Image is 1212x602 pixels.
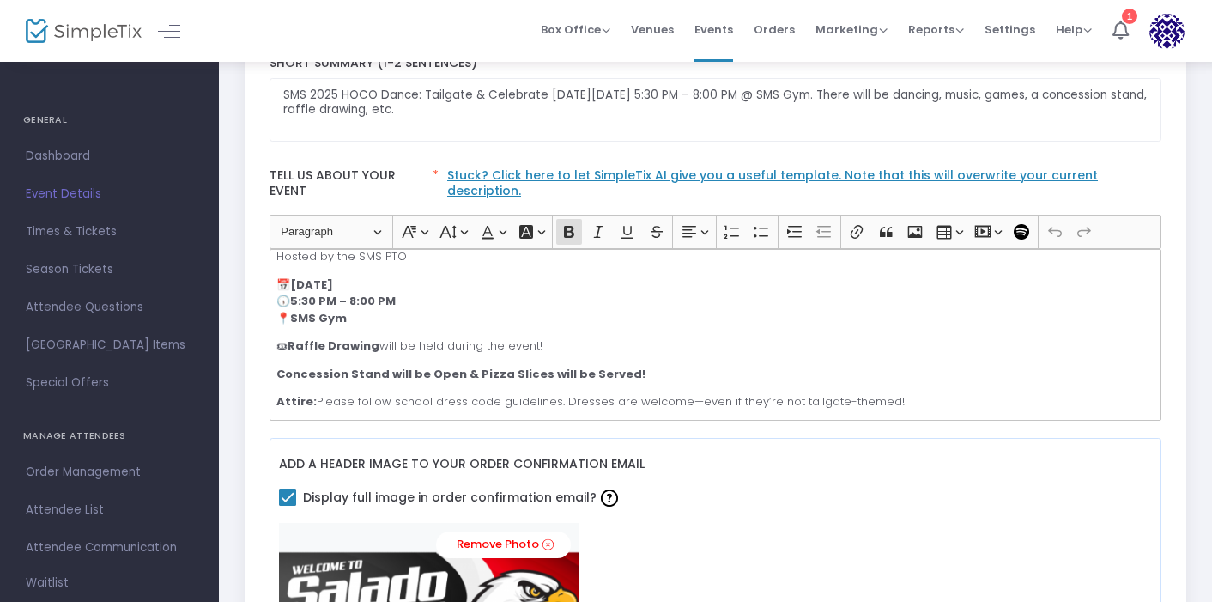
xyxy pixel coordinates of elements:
span: Short Summary (1-2 Sentences) [270,54,477,71]
h4: GENERAL [23,103,196,137]
div: 1 [1122,6,1137,21]
p: 📅 🕠 📍 [276,277,1154,327]
span: Venues [631,8,674,52]
span: Reports [908,21,964,38]
div: Editor toolbar [270,215,1162,249]
span: Order Management [26,461,193,483]
span: Attendee Questions [26,296,193,319]
button: Paragraph [273,219,389,246]
strong: Raffle Drawing [288,337,379,354]
strong: SMS Gym [290,310,347,326]
span: Event Details [26,183,193,205]
span: Dashboard [26,145,193,167]
span: Events [694,8,733,52]
span: Paragraph [281,222,370,242]
span: Times & Tickets [26,221,193,243]
a: Stuck? Click here to let SimpleTix AI give you a useful template. Note that this will overwrite y... [447,167,1098,199]
div: Rich Text Editor, main [270,249,1162,421]
span: Orders [754,8,795,52]
label: Tell us about your event [261,159,1170,215]
span: Help [1056,21,1092,38]
span: Settings [985,8,1035,52]
img: question-mark [601,490,618,507]
a: Remove Photo [436,532,571,558]
strong: 5:30 PM – 8:00 PM [290,293,396,309]
span: Special Offers [26,372,193,394]
span: Marketing [815,21,888,38]
strong: Attire: [276,393,317,410]
span: Waitlist [26,575,69,592]
p: Please follow school dress code guidelines. Dresses are welcome—even if they’re not tailgate-themed! [276,393,1154,410]
span: Box Office [541,21,610,38]
span: Display full image in order confirmation email? [303,483,622,512]
label: Add a header image to your order confirmation email [279,447,645,483]
span: Attendee List [26,499,193,521]
span: Season Tickets [26,258,193,281]
span: Attendee Communication [26,537,193,559]
span: [GEOGRAPHIC_DATA] Items [26,334,193,356]
strong: [DATE] [290,277,333,293]
h4: MANAGE ATTENDEES [23,419,196,453]
strong: Concession Stand will be Open & Pizza Slices will be Served! [276,366,645,382]
p: 🎟 will be held during the event! [276,337,1154,355]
